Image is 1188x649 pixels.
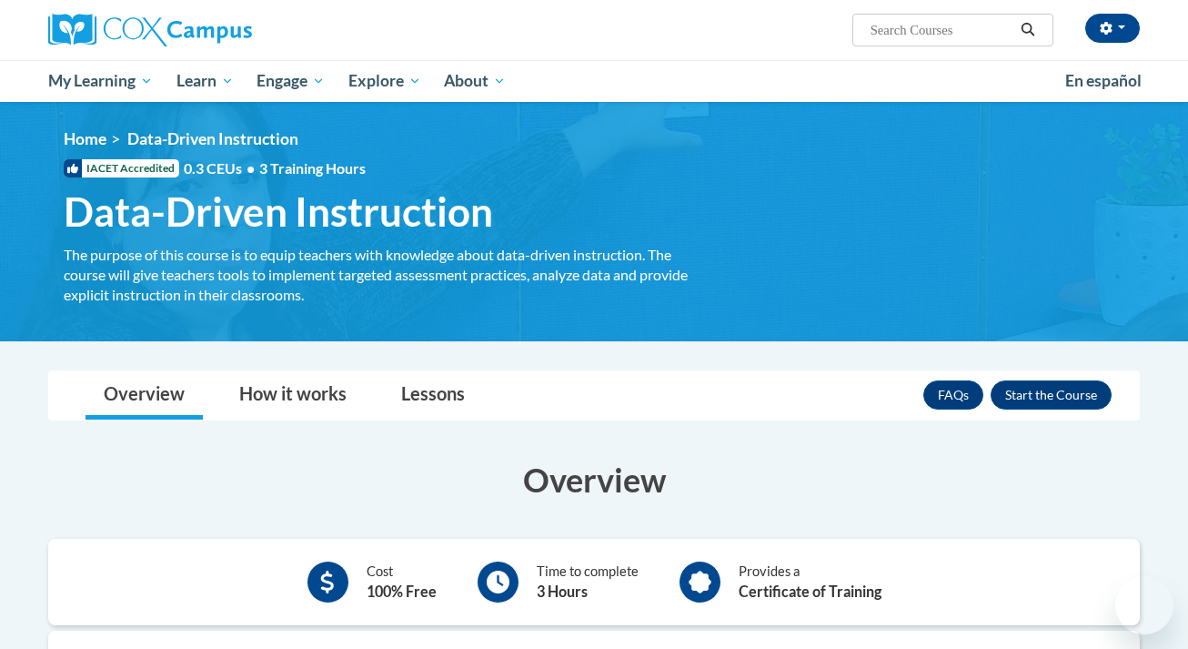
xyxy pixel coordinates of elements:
a: Overview [86,371,203,420]
div: Main menu [21,60,1167,102]
span: Learn [176,70,234,92]
img: Cox Campus [48,14,252,46]
button: Enroll [991,380,1112,410]
a: Lessons [383,371,483,420]
span: About [444,70,506,92]
b: Certificate of Training [739,583,881,600]
span: 0.3 CEUs [184,158,366,178]
a: Engage [245,60,337,102]
div: The purpose of this course is to equip teachers with knowledge about data-driven instruction. The... [64,245,691,305]
div: Cost [367,562,437,603]
h3: Overview [48,457,1140,502]
div: Provides a [739,562,881,603]
a: How it works [221,371,365,420]
span: En español [1065,71,1142,90]
button: Account Settings [1085,14,1140,43]
b: 3 Hours [537,583,588,600]
span: Data-Driven Instruction [127,129,298,148]
a: About [433,60,518,102]
span: 3 Training Hours [259,159,366,177]
a: En español [1053,62,1153,100]
a: Cox Campus [48,14,394,46]
a: FAQs [923,380,983,410]
span: Explore [348,70,421,92]
span: • [247,159,255,177]
a: My Learning [36,60,165,102]
span: Engage [257,70,325,92]
button: Search [1014,19,1042,41]
b: 100% Free [367,583,437,600]
span: Data-Driven Instruction [64,188,493,236]
span: My Learning [48,70,153,92]
iframe: Button to launch messaging window [1115,576,1173,634]
input: Search Courses [869,19,1014,41]
div: Time to complete [537,562,639,603]
a: Explore [337,60,433,102]
a: Learn [165,60,246,102]
a: Home [64,129,106,148]
span: IACET Accredited [64,159,179,177]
